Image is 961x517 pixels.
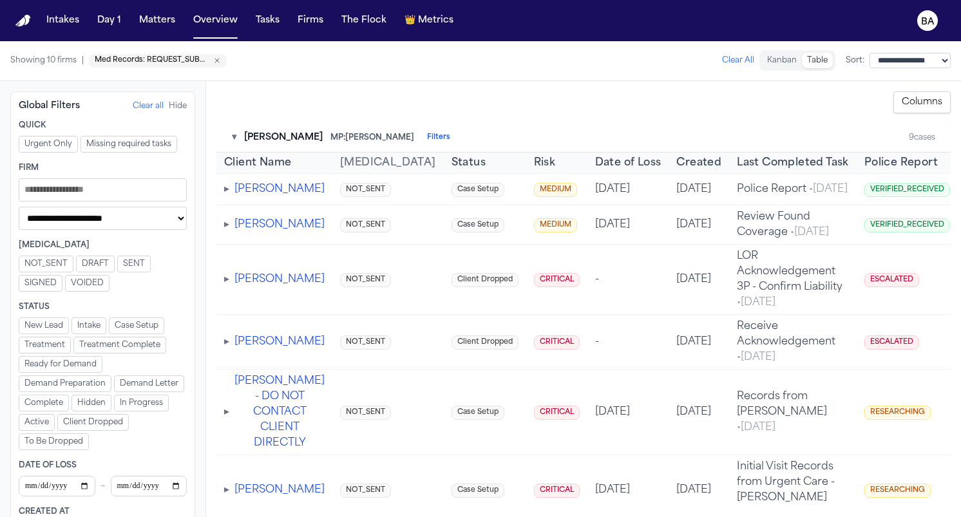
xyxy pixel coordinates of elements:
td: [DATE] [669,314,729,369]
button: NOT_SENT [19,256,73,272]
span: NOT_SENT [340,406,391,420]
span: ▸ [224,485,229,495]
button: [PERSON_NAME] [234,182,325,197]
button: Expand tasks [224,404,229,420]
button: Expand tasks [224,182,229,197]
button: Last Completed Task [737,155,849,171]
span: ▸ [224,220,229,230]
td: [DATE] [669,173,729,205]
button: Missing required tasks [81,136,177,153]
span: NOT_SENT [340,484,391,498]
span: Police Report [737,184,848,194]
button: In Progress [114,395,169,411]
span: | [82,55,84,66]
span: Sort: [846,55,864,66]
button: Matters [134,9,180,32]
span: • [DATE] [737,297,775,308]
button: Demand Preparation [19,375,111,392]
span: CRITICAL [534,484,580,498]
button: Status [452,155,486,171]
button: Demand Letter [114,375,184,392]
button: Ready for Demand [19,356,102,373]
span: ESCALATED [864,273,919,288]
span: Case Setup [115,321,158,331]
span: In Progress [120,398,163,408]
span: Showing 10 firms [10,55,77,66]
button: Intakes [41,9,84,32]
span: NOT_SENT [340,335,391,350]
button: Toggle firm section [232,131,236,144]
span: Client Dropped [452,273,519,288]
button: [PERSON_NAME] [234,217,325,232]
button: Date of Loss [595,155,661,171]
span: Hidden [77,398,106,408]
span: • [DATE] [737,422,775,433]
button: Case Setup [109,317,164,334]
span: VERIFIED_RECEIVED [864,183,950,198]
span: MEDIUM [534,218,577,233]
a: crownMetrics [399,9,459,32]
td: [DATE] [587,173,669,205]
button: Tasks [251,9,285,32]
button: Firms [292,9,328,32]
span: CRITICAL [534,335,580,350]
td: [DATE] [669,369,729,455]
button: Risk [534,155,556,171]
select: Sort [870,53,951,68]
td: - [587,314,669,369]
button: Created [676,155,721,171]
a: Overview [188,9,243,32]
span: Missing required tasks [86,139,171,149]
span: Demand Preparation [24,379,106,389]
button: Clear all [133,101,164,111]
span: – [100,478,106,494]
span: Client Dropped [452,335,519,350]
td: [DATE] [669,205,729,244]
span: CRITICAL [534,273,580,288]
span: Ready for Demand [24,359,97,370]
span: Intake [77,321,100,331]
div: Global Filters [19,100,80,113]
div: Created At [19,507,187,517]
button: Expand tasks [224,272,229,287]
button: Client Dropped [57,414,129,431]
button: Clear All [722,55,754,66]
span: • [DATE] [737,352,775,362]
span: Case Setup [452,183,504,198]
span: New Lead [24,321,63,331]
div: Status [19,302,187,312]
button: New Lead [19,317,69,334]
span: LOR Acknowledgement 3P - Confirm Liability [737,251,842,308]
button: [PERSON_NAME] [234,334,325,350]
div: Firm [19,163,187,173]
button: Filters [427,133,450,143]
span: SENT [123,259,145,269]
img: Finch Logo [15,15,31,27]
span: Case Setup [452,218,504,233]
span: Med Records: REQUEST_SUBMITTED [95,56,211,66]
button: [PERSON_NAME] [234,272,325,287]
span: ▸ [224,407,229,417]
button: Expand tasks [224,334,229,350]
span: [MEDICAL_DATA] [340,158,436,168]
span: VERIFIED_RECEIVED [864,218,950,233]
span: Police Report [864,155,938,171]
button: Treatment [19,337,71,353]
span: VOIDED [71,278,104,288]
span: SIGNED [24,278,57,288]
span: NOT_SENT [340,183,391,198]
a: The Flock [336,9,392,32]
span: NOT_SENT [340,218,391,233]
button: Day 1 [92,9,126,32]
span: Active [24,417,49,428]
span: RESEARCHING [864,484,931,498]
button: Expand tasks [224,482,229,498]
span: Case Setup [452,484,504,498]
span: ▸ [224,274,229,285]
span: Demand Letter [120,379,178,389]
